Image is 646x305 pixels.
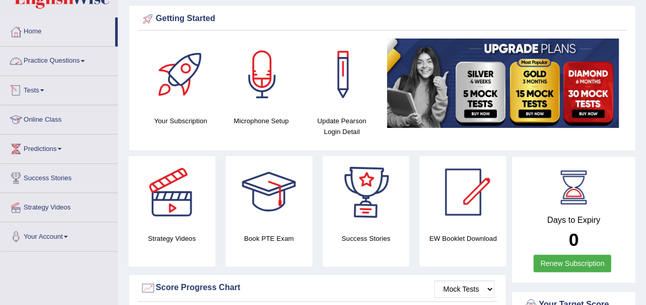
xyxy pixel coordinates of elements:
[1,135,118,160] a: Predictions
[1,76,118,102] a: Tests
[145,116,216,126] h4: Your Subscription
[323,233,410,244] h4: Success Stories
[523,216,624,225] h4: Days to Expiry
[1,17,115,43] a: Home
[1,222,118,248] a: Your Account
[1,105,118,131] a: Online Class
[533,255,611,272] a: Renew Subscription
[226,116,297,126] h4: Microphone Setup
[1,47,118,72] a: Practice Questions
[568,230,578,250] b: 0
[1,164,118,189] a: Success Stories
[419,233,506,244] h4: EW Booklet Download
[387,39,619,128] img: small5.jpg
[128,233,215,244] h4: Strategy Videos
[140,11,624,27] div: Getting Started
[1,193,118,219] a: Strategy Videos
[140,280,494,296] div: Score Progress Chart
[307,116,377,137] h4: Update Pearson Login Detail
[226,233,312,244] h4: Book PTE Exam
